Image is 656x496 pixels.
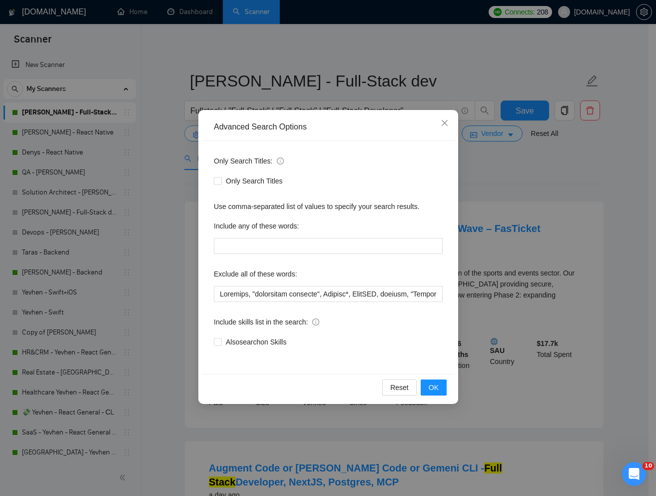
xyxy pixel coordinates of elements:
span: Reset [390,382,409,393]
button: Close [431,110,458,137]
span: Include skills list in the search: [214,316,319,327]
span: info-circle [312,318,319,325]
span: close [441,119,449,127]
span: 10 [643,462,654,470]
div: Use comma-separated list of values to specify your search results. [214,201,443,212]
span: Only Search Titles [222,175,287,186]
iframe: Intercom live chat [622,462,646,486]
label: Exclude all of these words: [214,266,297,282]
label: Include any of these words: [214,218,299,234]
button: OK [420,379,446,395]
button: Reset [382,379,417,395]
span: info-circle [277,157,284,164]
span: Only Search Titles: [214,155,284,166]
span: OK [428,382,438,393]
div: Advanced Search Options [214,121,443,132]
span: Also search on Skills [222,336,290,347]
